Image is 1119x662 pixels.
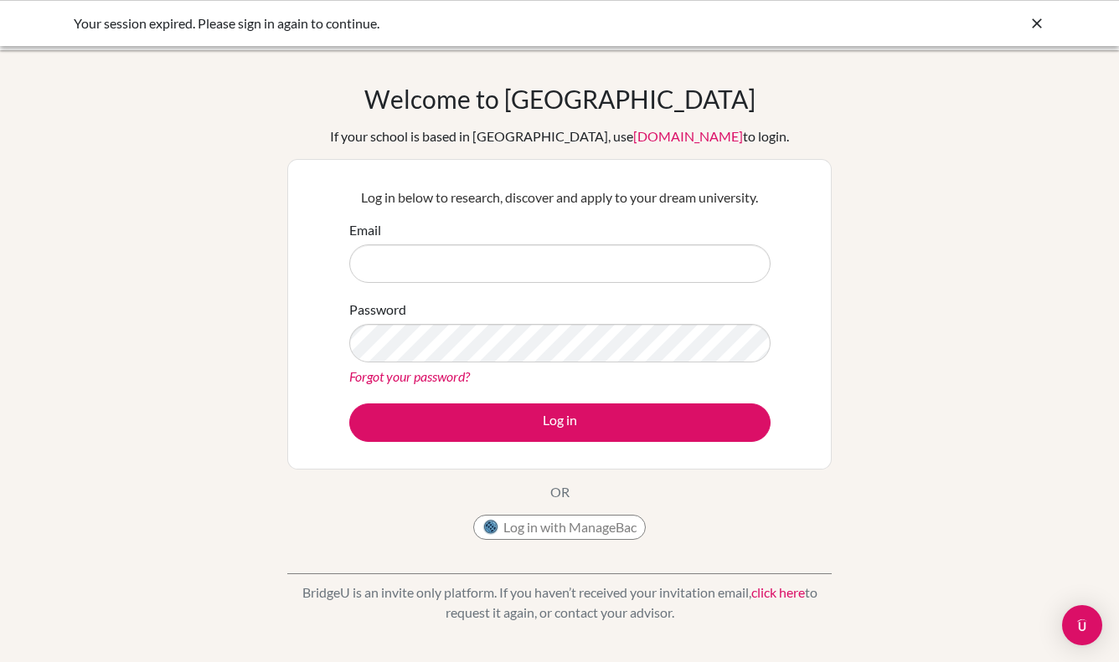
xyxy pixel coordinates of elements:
div: Your session expired. Please sign in again to continue. [74,13,794,33]
button: Log in with ManageBac [473,515,646,540]
a: click here [751,584,805,600]
p: BridgeU is an invite only platform. If you haven’t received your invitation email, to request it ... [287,582,832,623]
button: Log in [349,403,771,442]
a: [DOMAIN_NAME] [633,128,743,144]
p: Log in below to research, discover and apply to your dream university. [349,187,771,208]
div: Open Intercom Messenger [1062,605,1102,645]
div: If your school is based in [GEOGRAPHIC_DATA], use to login. [330,126,789,146]
a: Forgot your password? [349,368,470,384]
label: Password [349,300,406,320]
p: OR [550,482,570,502]
label: Email [349,220,381,240]
h1: Welcome to [GEOGRAPHIC_DATA] [364,84,755,114]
